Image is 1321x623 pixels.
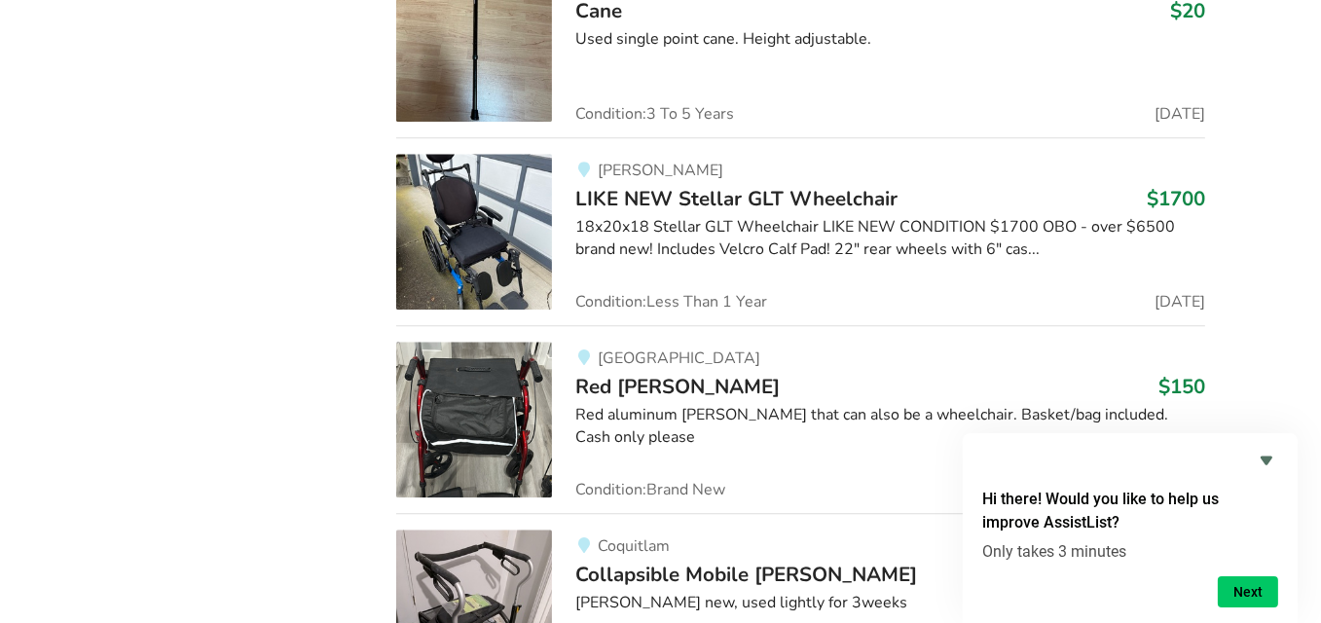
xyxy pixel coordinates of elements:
button: Hide survey [1255,449,1278,472]
a: mobility-red walker[GEOGRAPHIC_DATA]Red [PERSON_NAME]$150Red aluminum [PERSON_NAME] that can also... [396,325,1205,513]
span: [PERSON_NAME] [598,160,723,181]
span: [DATE] [1155,106,1205,122]
h3: $1700 [1147,186,1205,211]
div: Used single point cane. Height adjustable. [575,28,1205,51]
div: [PERSON_NAME] new, used lightly for 3weeks [575,592,1205,614]
img: mobility-like new stellar glt wheelchair [396,154,552,310]
button: Next question [1218,576,1278,607]
h2: Hi there! Would you like to help us improve AssistList? [982,488,1278,534]
span: [DATE] [1155,294,1205,310]
img: mobility-red walker [396,342,552,497]
span: Condition: 3 To 5 Years [575,106,734,122]
span: LIKE NEW Stellar GLT Wheelchair [575,185,898,212]
div: Hi there! Would you like to help us improve AssistList? [982,449,1278,607]
span: Condition: Less Than 1 Year [575,294,767,310]
span: Red [PERSON_NAME] [575,373,780,400]
a: mobility-like new stellar glt wheelchair[PERSON_NAME]LIKE NEW Stellar GLT Wheelchair$170018x20x18... [396,137,1205,325]
div: 18x20x18 Stellar GLT Wheelchair LIKE NEW CONDITION $1700 OBO - over $6500 brand new! Includes Vel... [575,216,1205,261]
span: [GEOGRAPHIC_DATA] [598,348,760,369]
span: Collapsible Mobile [PERSON_NAME] [575,561,917,588]
span: Coquitlam [598,535,670,557]
p: Only takes 3 minutes [982,542,1278,561]
span: Condition: Brand New [575,482,725,497]
h3: $150 [1158,374,1205,399]
div: Red aluminum [PERSON_NAME] that can also be a wheelchair. Basket/bag included. Cash only please [575,404,1205,449]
